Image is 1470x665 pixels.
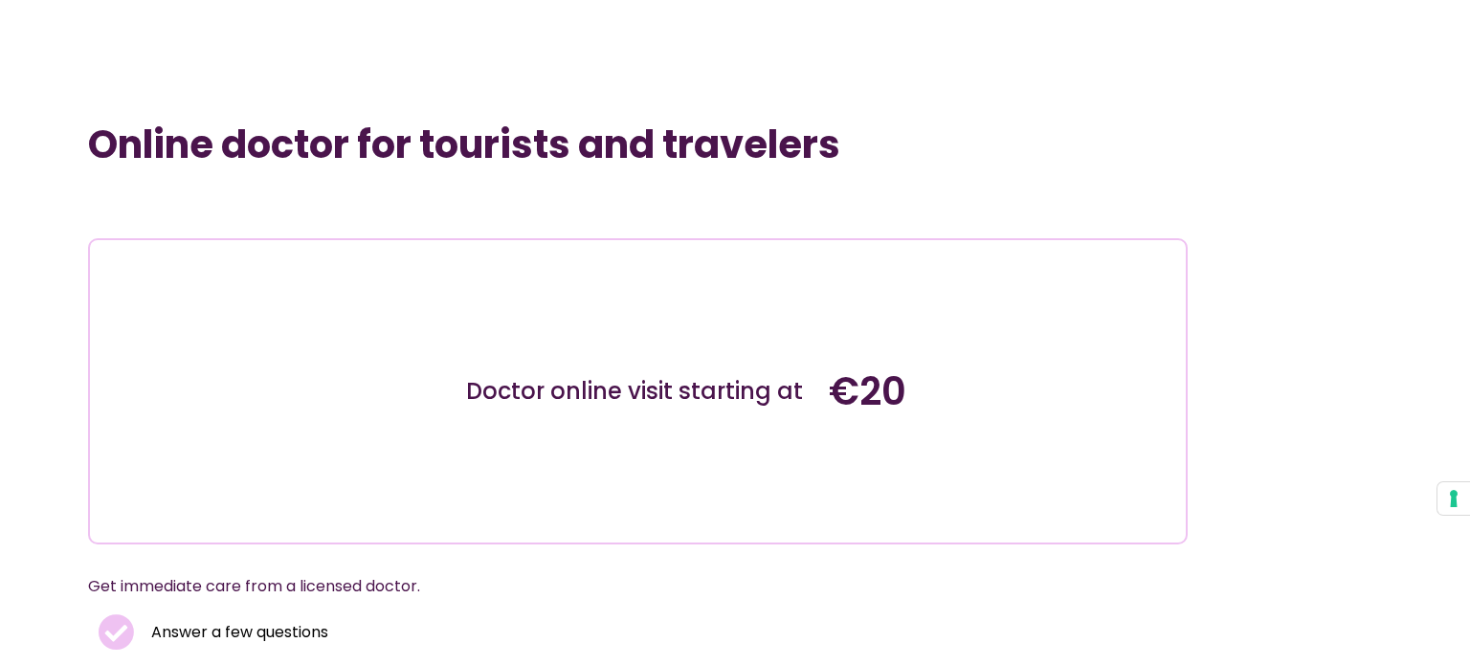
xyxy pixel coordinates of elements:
[88,122,1188,167] h1: Online doctor for tourists and travelers
[466,376,809,407] div: Doctor online visit starting at
[139,255,413,529] img: Illustration depicting a young woman in a casual outfit, engaged with her smartphone. She has a p...
[829,368,1171,414] h4: €20
[102,196,390,219] iframe: Customer reviews powered by Trustpilot
[146,619,328,646] span: Answer a few questions
[1437,482,1470,515] button: Your consent preferences for tracking technologies
[88,573,1142,600] p: Get immediate care from a licensed doctor.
